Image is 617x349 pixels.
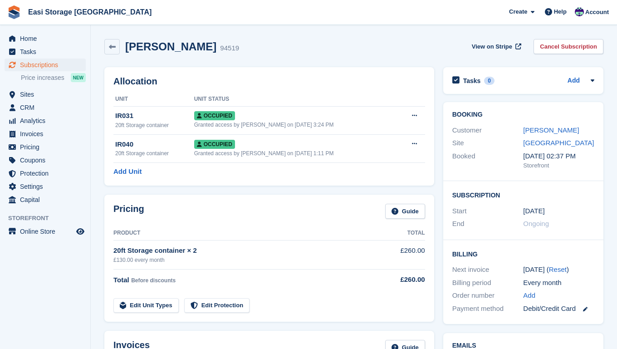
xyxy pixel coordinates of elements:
div: [DATE] ( ) [523,265,594,275]
div: IR031 [115,111,194,121]
span: View on Stripe [472,42,512,51]
a: menu [5,225,86,238]
span: Account [585,8,609,17]
div: Debit/Credit Card [523,304,594,314]
span: Price increases [21,74,64,82]
a: Preview store [75,226,86,237]
div: 94519 [220,43,239,54]
div: End [452,219,524,229]
span: Pricing [20,141,74,153]
span: Protection [20,167,74,180]
th: Unit [113,92,194,107]
span: Capital [20,193,74,206]
a: Price increases NEW [21,73,86,83]
div: Site [452,138,524,148]
img: Steven Cusick [575,7,584,16]
span: Sites [20,88,74,101]
span: Invoices [20,128,74,140]
div: 0 [484,77,495,85]
span: Before discounts [131,277,176,284]
a: Edit Unit Types [113,298,179,313]
h2: Tasks [463,77,481,85]
h2: Booking [452,111,594,118]
div: NEW [71,73,86,82]
a: Cancel Subscription [534,39,603,54]
a: menu [5,114,86,127]
div: IR040 [115,139,194,150]
a: menu [5,32,86,45]
h2: Allocation [113,76,425,87]
a: View on Stripe [468,39,523,54]
a: Add [568,76,580,86]
a: menu [5,128,86,140]
span: Storefront [8,214,90,223]
a: Guide [385,204,425,219]
td: £260.00 [377,241,425,269]
a: Add Unit [113,167,142,177]
span: Home [20,32,74,45]
div: Next invoice [452,265,524,275]
div: £130.00 every month [113,256,377,264]
div: Order number [452,290,524,301]
div: Customer [452,125,524,136]
span: Analytics [20,114,74,127]
div: 20ft Storage container × 2 [113,246,377,256]
a: Add [523,290,535,301]
a: menu [5,45,86,58]
a: menu [5,193,86,206]
a: menu [5,167,86,180]
span: Total [113,276,129,284]
span: Occupied [194,111,235,120]
div: 20ft Storage container [115,121,194,129]
a: menu [5,101,86,114]
div: Payment method [452,304,524,314]
a: Reset [549,265,567,273]
div: Granted access by [PERSON_NAME] on [DATE] 3:24 PM [194,121,397,129]
th: Product [113,226,377,241]
div: Storefront [523,161,594,170]
a: [PERSON_NAME] [523,126,579,134]
span: Online Store [20,225,74,238]
div: Billing period [452,278,524,288]
img: stora-icon-8386f47178a22dfd0bd8f6a31ec36ba5ce8667c1dd55bd0f319d3a0aa187defe.svg [7,5,21,19]
th: Unit Status [194,92,397,107]
div: Booked [452,151,524,170]
div: Every month [523,278,594,288]
div: 20ft Storage container [115,149,194,157]
span: Tasks [20,45,74,58]
span: Coupons [20,154,74,167]
h2: [PERSON_NAME] [125,40,216,53]
span: Subscriptions [20,59,74,71]
time: 2025-07-16 23:00:00 UTC [523,206,544,216]
div: [DATE] 02:37 PM [523,151,594,162]
div: Granted access by [PERSON_NAME] on [DATE] 1:11 PM [194,149,397,157]
a: menu [5,88,86,101]
h2: Billing [452,249,594,258]
span: Help [554,7,567,16]
span: Ongoing [523,220,549,227]
div: Start [452,206,524,216]
a: Edit Protection [184,298,250,313]
a: menu [5,180,86,193]
div: £260.00 [377,275,425,285]
a: Easi Storage [GEOGRAPHIC_DATA] [24,5,155,20]
span: Occupied [194,140,235,149]
a: menu [5,59,86,71]
span: Create [509,7,527,16]
span: Settings [20,180,74,193]
a: [GEOGRAPHIC_DATA] [523,139,594,147]
span: CRM [20,101,74,114]
h2: Subscription [452,190,594,199]
a: menu [5,154,86,167]
th: Total [377,226,425,241]
h2: Pricing [113,204,144,219]
a: menu [5,141,86,153]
